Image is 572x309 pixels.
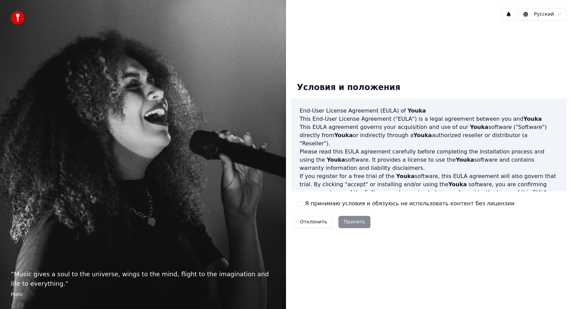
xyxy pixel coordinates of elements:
span: Youka [470,124,488,130]
p: Please read this EULA agreement carefully before completing the installation process and using th... [300,148,558,172]
span: Youka [396,173,415,179]
p: “ Music gives a soul to the universe, wings to the mind, flight to the imagination and life to ev... [11,269,275,289]
span: Youka [413,132,432,138]
p: This End-User License Agreement ("EULA") is a legal agreement between you and [300,115,558,123]
span: Youka [327,157,345,163]
p: If you register for a free trial of the software, this EULA agreement will also govern that trial... [300,172,558,205]
span: Youka [408,107,426,114]
div: Условия и положения [291,77,406,99]
footer: Plato [11,291,275,298]
button: Отклонить [294,216,333,228]
span: Youka [456,157,474,163]
label: Я принимаю условия и обязуюсь не использовать контент без лицензии [305,200,514,208]
p: This EULA agreement governs your acquisition and use of our software ("Software") directly from o... [300,123,558,148]
h3: End-User License Agreement (EULA) of [300,107,558,115]
span: Youka [523,116,542,122]
img: youka [11,11,25,25]
span: Youka [334,132,353,138]
span: Youka [448,181,467,188]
